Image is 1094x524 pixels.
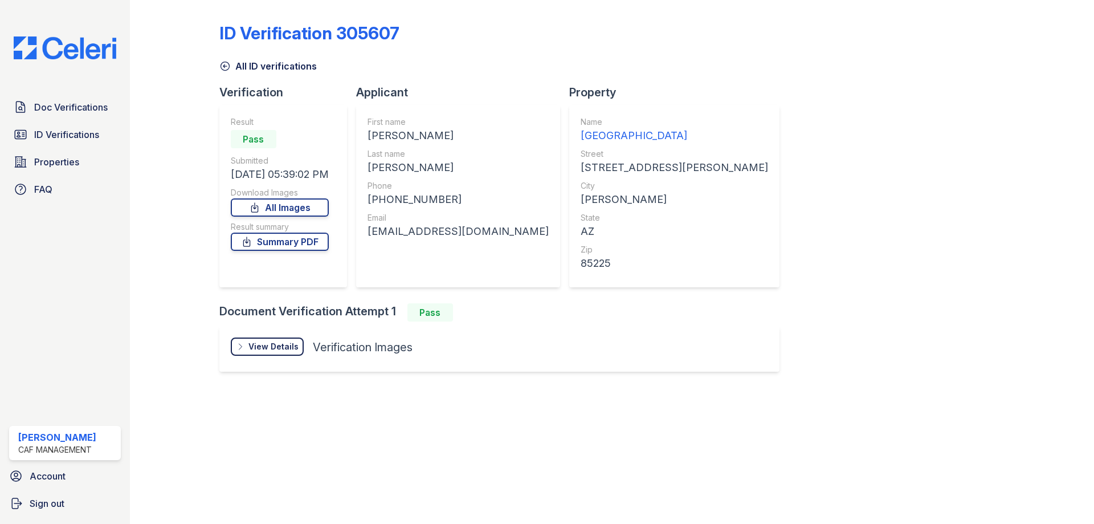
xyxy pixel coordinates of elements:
[581,116,768,144] a: Name [GEOGRAPHIC_DATA]
[18,430,96,444] div: [PERSON_NAME]
[219,303,789,322] div: Document Verification Attempt 1
[581,224,768,239] div: AZ
[30,469,66,483] span: Account
[231,155,329,166] div: Submitted
[5,492,125,515] a: Sign out
[368,192,549,208] div: [PHONE_NUMBER]
[34,128,99,141] span: ID Verifications
[368,212,549,224] div: Email
[231,233,329,251] a: Summary PDF
[231,187,329,198] div: Download Images
[581,180,768,192] div: City
[30,497,64,510] span: Sign out
[368,224,549,239] div: [EMAIL_ADDRESS][DOMAIN_NAME]
[248,341,299,352] div: View Details
[9,178,121,201] a: FAQ
[231,116,329,128] div: Result
[368,128,549,144] div: [PERSON_NAME]
[356,84,569,100] div: Applicant
[313,339,413,355] div: Verification Images
[5,36,125,59] img: CE_Logo_Blue-a8612792a0a2168367f1c8372b55b34899dd931a85d93a1a3d3e32e68fde9ad4.png
[581,160,768,176] div: [STREET_ADDRESS][PERSON_NAME]
[581,128,768,144] div: [GEOGRAPHIC_DATA]
[581,116,768,128] div: Name
[34,182,52,196] span: FAQ
[569,84,789,100] div: Property
[368,148,549,160] div: Last name
[219,84,356,100] div: Verification
[231,221,329,233] div: Result summary
[581,244,768,255] div: Zip
[34,100,108,114] span: Doc Verifications
[34,155,79,169] span: Properties
[9,96,121,119] a: Doc Verifications
[9,151,121,173] a: Properties
[18,444,96,456] div: CAF Management
[231,166,329,182] div: [DATE] 05:39:02 PM
[407,303,453,322] div: Pass
[581,255,768,271] div: 85225
[581,148,768,160] div: Street
[368,116,549,128] div: First name
[368,180,549,192] div: Phone
[231,198,329,217] a: All Images
[219,59,317,73] a: All ID verifications
[581,192,768,208] div: [PERSON_NAME]
[9,123,121,146] a: ID Verifications
[5,465,125,488] a: Account
[581,212,768,224] div: State
[368,160,549,176] div: [PERSON_NAME]
[231,130,276,148] div: Pass
[219,23,399,43] div: ID Verification 305607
